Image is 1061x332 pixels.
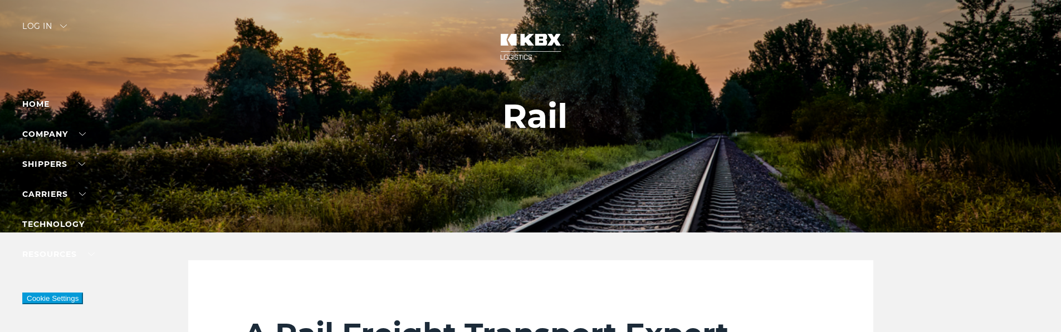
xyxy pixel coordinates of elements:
[22,129,86,139] a: Company
[22,22,67,38] div: Log in
[22,219,85,229] a: Technology
[22,99,50,109] a: Home
[60,24,67,28] img: arrow
[489,22,573,71] img: kbx logo
[22,189,86,199] a: Carriers
[22,293,83,304] button: Cookie Settings
[22,249,95,259] a: RESOURCES
[502,97,568,135] h1: Rail
[22,159,85,169] a: SHIPPERS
